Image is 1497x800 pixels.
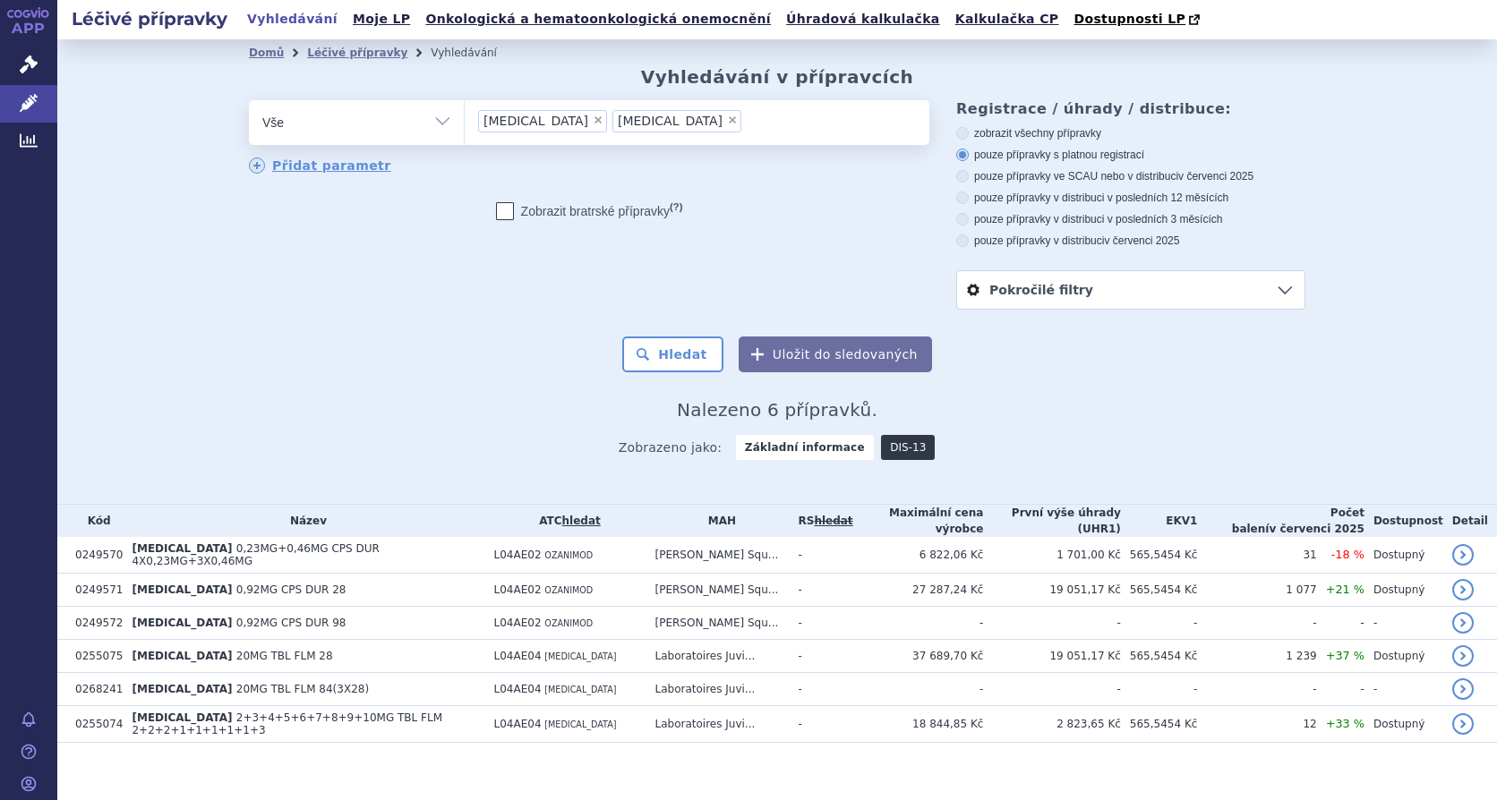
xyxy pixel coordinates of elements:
[646,574,790,607] td: [PERSON_NAME] Squ...
[496,202,683,220] label: Zobrazit bratrské přípravky
[957,271,1305,309] a: Pokročilé filtry
[1452,544,1474,566] a: detail
[494,718,542,730] span: L04AE04
[747,109,757,132] input: [MEDICAL_DATA][MEDICAL_DATA]
[1121,537,1198,574] td: 565,5454 Kč
[727,115,738,125] span: ×
[123,505,484,537] th: Název
[66,640,123,673] td: 0255075
[790,640,853,673] td: -
[1121,706,1198,743] td: 565,5454 Kč
[950,7,1065,31] a: Kalkulačka CP
[544,550,593,560] span: OZANIMOD
[814,515,852,527] a: vyhledávání neobsahuje žádnou platnou referenční skupinu
[1326,649,1364,662] span: +37 %
[1197,706,1316,743] td: 12
[347,7,415,31] a: Moje LP
[544,719,616,729] span: [MEDICAL_DATA]
[431,39,520,66] li: Vyhledávání
[1197,574,1316,607] td: 1 077
[983,607,1120,640] td: -
[544,585,593,595] span: OZANIMOD
[956,126,1305,140] label: zobrazit všechny přípravky
[236,650,333,662] span: 20MG TBL FLM 28
[420,7,776,31] a: Onkologická a hematoonkologická onemocnění
[790,505,853,537] th: RS
[1178,170,1253,183] span: v červenci 2025
[1331,548,1364,561] span: -18 %
[132,650,232,662] span: [MEDICAL_DATA]
[1197,537,1316,574] td: 31
[790,537,853,574] td: -
[1452,713,1474,735] a: detail
[1197,640,1316,673] td: 1 239
[1364,706,1443,743] td: Dostupný
[853,607,984,640] td: -
[853,706,984,743] td: 18 844,85 Kč
[1326,583,1364,596] span: +21 %
[494,617,542,629] span: L04AE02
[494,583,542,596] span: L04AE02
[1104,234,1179,247] span: v červenci 2025
[790,607,853,640] td: -
[242,7,343,31] a: Vyhledávání
[494,549,542,561] span: L04AE02
[641,66,914,88] h2: Vyhledávání v přípravcích
[1121,574,1198,607] td: 565,5454 Kč
[66,607,123,640] td: 0249572
[1269,523,1364,535] span: v červenci 2025
[132,683,232,695] span: [MEDICAL_DATA]
[66,574,123,607] td: 0249571
[739,336,932,372] button: Uložit do sledovaných
[983,706,1120,743] td: 2 823,65 Kč
[132,711,232,724] span: [MEDICAL_DATA]
[1364,673,1443,706] td: -
[132,583,232,596] span: [MEDICAL_DATA]
[66,673,123,706] td: 0268241
[1068,7,1209,32] a: Dostupnosti LP
[983,574,1120,607] td: 19 051,17 Kč
[646,706,790,743] td: Laboratoires Juvi...
[1326,717,1364,730] span: +33 %
[983,537,1120,574] td: 1 701,00 Kč
[1364,505,1443,537] th: Dostupnost
[983,505,1120,537] th: První výše úhrady (UHR1)
[544,685,616,694] span: [MEDICAL_DATA]
[790,574,853,607] td: -
[853,640,984,673] td: 37 689,70 Kč
[1121,607,1198,640] td: -
[1121,505,1198,537] th: EKV1
[1197,505,1364,537] th: Počet balení
[307,47,407,59] a: Léčivé přípravky
[1452,678,1474,700] a: detail
[1364,640,1443,673] td: Dostupný
[853,673,984,706] td: -
[1364,537,1443,574] td: Dostupný
[956,148,1305,162] label: pouze přípravky s platnou registrací
[646,537,790,574] td: [PERSON_NAME] Squ...
[494,650,542,662] span: L04AE04
[236,683,369,695] span: 20MG TBL FLM 84(3X28)
[646,505,790,537] th: MAH
[790,706,853,743] td: -
[677,399,877,421] span: Nalezeno 6 přípravků.
[66,706,123,743] td: 0255074
[956,212,1305,226] label: pouze přípravky v distribuci v posledních 3 měsících
[1364,574,1443,607] td: Dostupný
[66,537,123,574] td: 0249570
[562,515,601,527] a: hledat
[132,542,232,555] span: [MEDICAL_DATA]
[853,505,984,537] th: Maximální cena výrobce
[983,673,1120,706] td: -
[646,607,790,640] td: [PERSON_NAME] Squ...
[1074,12,1185,26] span: Dostupnosti LP
[853,537,984,574] td: 6 822,06 Kč
[956,191,1305,205] label: pouze přípravky v distribuci v posledních 12 měsících
[544,651,616,661] span: [MEDICAL_DATA]
[983,640,1120,673] td: 19 051,17 Kč
[1364,607,1443,640] td: -
[593,115,603,125] span: ×
[132,542,379,567] span: 0,23MG+0,46MG CPS DUR 4X0,23MG+3X0,46MG
[853,574,984,607] td: 27 287,24 Kč
[1121,673,1198,706] td: -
